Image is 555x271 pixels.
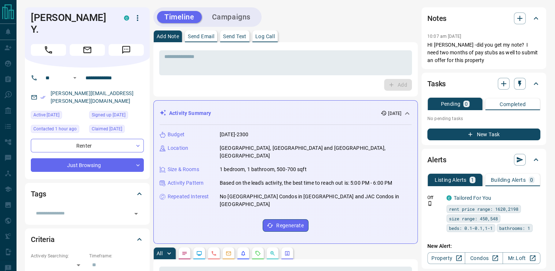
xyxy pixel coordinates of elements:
[31,44,66,56] span: Call
[471,177,474,183] p: 1
[441,101,460,106] p: Pending
[435,177,467,183] p: Listing Alerts
[454,195,491,201] a: Tailored For You
[188,34,214,39] p: Send Email
[427,151,540,169] div: Alerts
[427,113,540,124] p: No pending tasks
[157,34,179,39] p: Add Note
[31,231,144,248] div: Criteria
[92,125,122,133] span: Claimed [DATE]
[109,44,144,56] span: Message
[211,250,217,256] svg: Calls
[31,111,85,121] div: Fri Aug 15 2025
[449,215,498,222] span: size range: 450,548
[51,90,134,104] a: [PERSON_NAME][EMAIL_ADDRESS][PERSON_NAME][DOMAIN_NAME]
[70,44,105,56] span: Email
[449,224,493,232] span: beds: 0.1-0.1,1-1
[427,242,540,250] p: New Alert:
[168,131,185,138] p: Budget
[530,177,533,183] p: 0
[446,195,452,200] div: condos.ca
[465,101,468,106] p: 0
[427,12,446,24] h2: Notes
[220,166,307,173] p: 1 bedroom, 1 bathroom, 500-700 sqft
[160,106,412,120] div: Activity Summary[DATE]
[226,250,231,256] svg: Emails
[33,125,77,133] span: Contacted 1 hour ago
[388,110,401,117] p: [DATE]
[89,253,144,259] p: Timeframe:
[499,224,530,232] span: bathrooms: 1
[70,73,79,82] button: Open
[449,205,518,213] span: rent price range: 1620,2198
[427,252,465,264] a: Property
[31,188,46,200] h2: Tags
[427,41,540,64] p: HI [PERSON_NAME] -did you get my note? I need two months of pay stubs as well to submit an offer ...
[255,34,275,39] p: Log Call
[168,166,199,173] p: Size & Rooms
[157,251,163,256] p: All
[31,185,144,203] div: Tags
[168,193,209,200] p: Repeated Interest
[500,102,526,107] p: Completed
[131,209,141,219] button: Open
[31,253,85,259] p: Actively Searching:
[168,144,188,152] p: Location
[220,179,392,187] p: Based on the lead's activity, the best time to reach out is: 5:00 PM - 6:00 PM
[427,75,540,93] div: Tasks
[31,125,85,135] div: Sun Aug 17 2025
[196,250,202,256] svg: Lead Browsing Activity
[270,250,275,256] svg: Opportunities
[465,252,503,264] a: Condos
[92,111,125,119] span: Signed up [DATE]
[169,109,211,117] p: Activity Summary
[220,193,412,208] p: No [GEOGRAPHIC_DATA] Condos in [GEOGRAPHIC_DATA] and JAC Condos in [GEOGRAPHIC_DATA]
[89,111,144,121] div: Fri May 02 2025
[427,10,540,27] div: Notes
[205,11,258,23] button: Campaigns
[31,12,113,35] h1: [PERSON_NAME] Y.
[182,250,187,256] svg: Notes
[427,78,446,90] h2: Tasks
[427,34,461,39] p: 10:07 am [DATE]
[284,250,290,256] svg: Agent Actions
[263,219,308,232] button: Regenerate
[240,250,246,256] svg: Listing Alerts
[89,125,144,135] div: Sat May 03 2025
[31,139,144,152] div: Renter
[427,154,446,166] h2: Alerts
[31,158,144,172] div: Just Browsing
[503,252,540,264] a: Mr.Loft
[220,131,248,138] p: [DATE]-2300
[220,144,412,160] p: [GEOGRAPHIC_DATA], [GEOGRAPHIC_DATA] and [GEOGRAPHIC_DATA], [GEOGRAPHIC_DATA]
[33,111,59,119] span: Active [DATE]
[31,234,55,245] h2: Criteria
[427,194,442,201] p: Off
[124,15,129,21] div: condos.ca
[40,95,45,100] svg: Email Verified
[255,250,261,256] svg: Requests
[491,177,526,183] p: Building Alerts
[223,34,247,39] p: Send Text
[427,201,432,206] svg: Push Notification Only
[168,179,204,187] p: Activity Pattern
[427,129,540,140] button: New Task
[157,11,202,23] button: Timeline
